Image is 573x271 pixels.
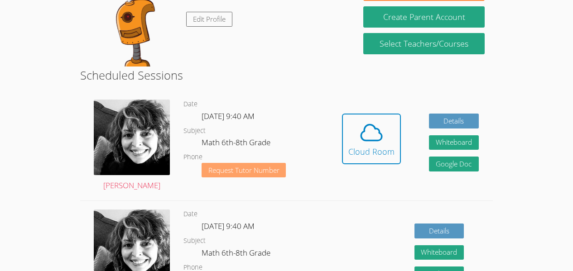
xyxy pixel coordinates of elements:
span: [DATE] 9:40 AM [202,221,255,231]
dt: Subject [183,235,206,247]
a: [PERSON_NAME] [94,100,170,192]
span: Request Tutor Number [208,167,279,174]
button: Whiteboard [414,245,464,260]
button: Request Tutor Number [202,163,286,178]
img: avatar.png [94,100,170,175]
dt: Phone [183,152,202,163]
dt: Subject [183,125,206,137]
div: Cloud Room [348,145,395,158]
h2: Scheduled Sessions [80,67,493,84]
button: Create Parent Account [363,6,484,28]
span: [DATE] 9:40 AM [202,111,255,121]
button: Cloud Room [342,114,401,164]
dd: Math 6th-8th Grade [202,136,272,152]
dt: Date [183,99,197,110]
button: Whiteboard [429,135,479,150]
dd: Math 6th-8th Grade [202,247,272,262]
a: Select Teachers/Courses [363,33,484,54]
dt: Date [183,209,197,220]
a: Details [414,223,464,238]
a: Details [429,114,479,128]
a: Edit Profile [186,12,232,27]
a: Google Doc [429,157,479,171]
